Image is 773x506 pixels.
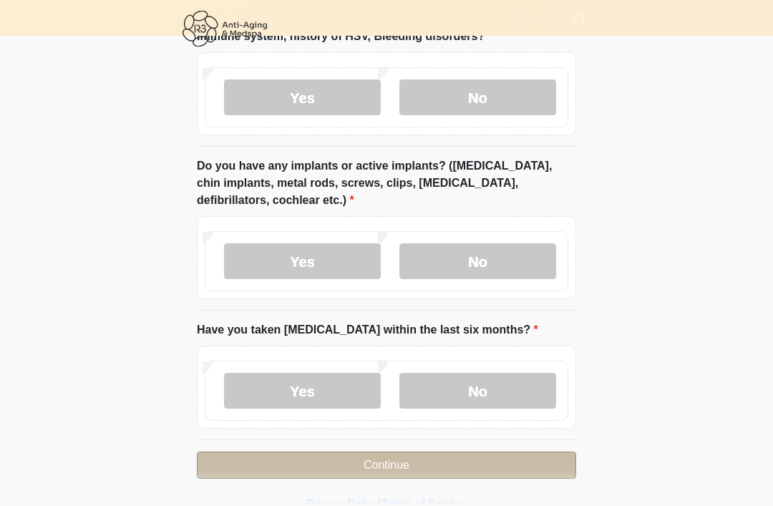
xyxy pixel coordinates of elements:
label: No [399,79,556,115]
label: Do you have any implants or active implants? ([MEDICAL_DATA], chin implants, metal rods, screws, ... [197,157,576,209]
label: No [399,373,556,409]
button: Continue [197,452,576,479]
img: R3 Anti Aging & Medspa Scottsdale Logo [183,11,267,47]
label: No [399,243,556,279]
label: Yes [224,79,381,115]
label: Yes [224,243,381,279]
label: Have you taken [MEDICAL_DATA] within the last six months? [197,321,538,339]
label: Yes [224,373,381,409]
